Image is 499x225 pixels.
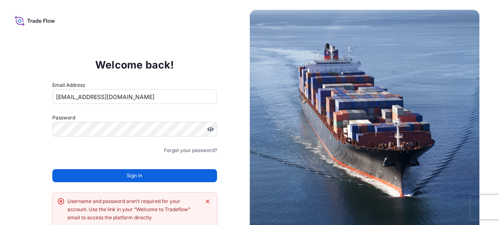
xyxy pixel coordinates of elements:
[52,114,217,122] label: Password
[52,89,217,104] input: example@gmail.com
[95,58,174,71] p: Welcome back!
[207,126,214,132] button: Show password
[164,146,217,154] a: Forgot your password?
[52,169,217,182] button: Sign In
[67,197,200,222] div: Username and password aren’t required for your account. Use the link in your “Welcome to Tradeflo...
[127,172,142,180] span: Sign In
[52,81,85,89] label: Email Address
[204,197,212,205] button: Dismiss error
